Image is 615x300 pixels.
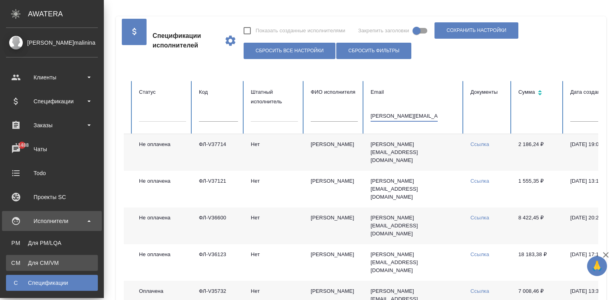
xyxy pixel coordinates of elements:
td: [PERSON_NAME] [304,244,364,281]
div: ФИО исполнителя [311,87,358,97]
div: Клиенты [6,71,98,83]
div: Штатный исполнитель [251,87,298,107]
span: Закрепить заголовки [358,27,409,35]
span: Сохранить настройки [446,27,506,34]
td: [PERSON_NAME][EMAIL_ADDRESS][DOMAIN_NAME] [364,171,464,207]
div: Код [199,87,238,97]
td: 1 555,35 ₽ [512,171,564,207]
div: [PERSON_NAME]malinina [6,38,98,47]
a: ССпецификации [6,275,98,291]
a: Ссылка [470,141,489,147]
div: Спецификации [6,95,98,107]
td: [PERSON_NAME] [304,134,364,171]
td: 18 183,38 ₽ [512,244,564,281]
td: [PERSON_NAME] [304,207,364,244]
td: ФЛ-V37714 [192,134,244,171]
span: Сбросить фильтры [348,47,399,54]
div: Исполнители [6,215,98,227]
div: Спецификации [10,279,94,287]
td: [PERSON_NAME][EMAIL_ADDRESS][DOMAIN_NAME] [364,207,464,244]
td: ФЛ-V36600 [192,207,244,244]
td: Не оплачена [133,134,192,171]
td: [PERSON_NAME] [304,171,364,207]
a: Todo [2,163,102,183]
a: CMДля CM/VM [6,255,98,271]
a: Ссылка [470,178,489,184]
div: Todo [6,167,98,179]
td: Нет [244,207,304,244]
button: Сбросить все настройки [244,43,335,59]
div: Документы [470,87,506,97]
div: Для CM/VM [10,259,94,267]
td: Не оплачена [133,171,192,207]
a: Ссылка [470,288,489,294]
button: Сохранить настройки [434,22,518,39]
button: 🙏 [587,256,607,276]
td: 2 186,24 ₽ [512,134,564,171]
div: Чаты [6,143,98,155]
td: 8 422,45 ₽ [512,207,564,244]
div: Сортировка [518,87,557,99]
div: AWATERA [28,6,104,22]
td: ФЛ-V37121 [192,171,244,207]
span: Показать созданные исполнителями [256,27,345,35]
td: [PERSON_NAME][EMAIL_ADDRESS][DOMAIN_NAME] [364,244,464,281]
td: Не оплачена [133,207,192,244]
td: Нет [244,244,304,281]
span: Спецификации исполнителей [153,31,218,50]
span: 🙏 [590,258,604,274]
a: 11488Чаты [2,139,102,159]
span: 11488 [10,141,34,149]
td: [PERSON_NAME][EMAIL_ADDRESS][DOMAIN_NAME] [364,134,464,171]
a: Ссылка [470,215,489,221]
a: PMДля PM/LQA [6,235,98,251]
a: Проекты SC [2,187,102,207]
td: ФЛ-V36123 [192,244,244,281]
span: Сбросить все настройки [256,47,323,54]
div: Проекты SC [6,191,98,203]
div: Для PM/LQA [10,239,94,247]
td: Нет [244,171,304,207]
div: Заказы [6,119,98,131]
button: Сбросить фильтры [336,43,411,59]
div: Email [371,87,458,97]
div: Статус [139,87,186,97]
a: Ссылка [470,251,489,257]
td: Нет [244,134,304,171]
td: Не оплачена [133,244,192,281]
